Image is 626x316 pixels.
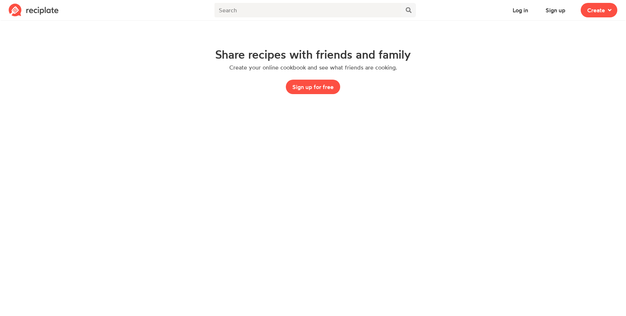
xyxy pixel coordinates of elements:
[539,3,572,17] button: Sign up
[229,64,397,71] p: Create your online cookbook and see what friends are cooking.
[214,3,401,17] input: Search
[286,80,340,94] button: Sign up for free
[506,3,535,17] button: Log in
[9,4,59,17] img: Reciplate
[581,3,617,17] button: Create
[587,6,605,14] span: Create
[215,48,411,61] h1: Share recipes with friends and family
